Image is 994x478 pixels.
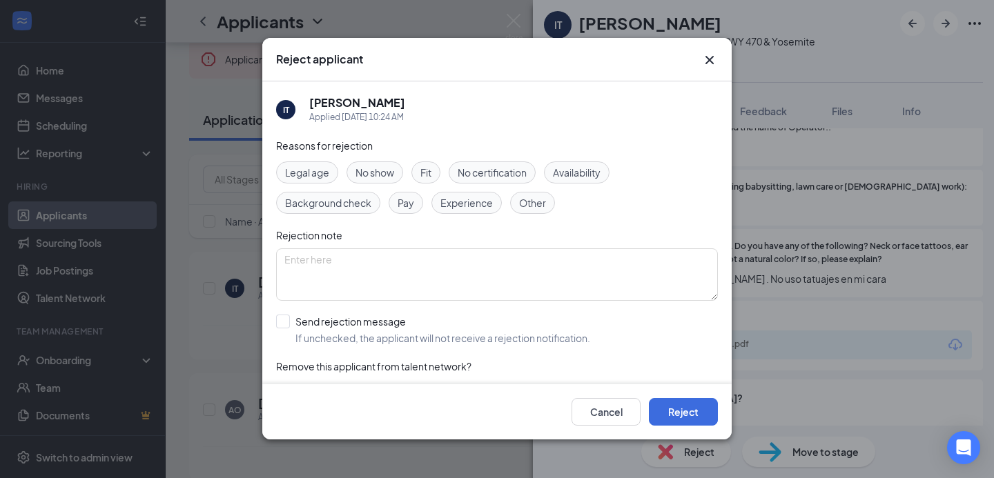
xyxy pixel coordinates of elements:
button: Cancel [572,399,641,426]
span: Availability [553,165,601,180]
span: Background check [285,195,371,210]
span: No certification [458,165,527,180]
div: IT [283,104,289,116]
button: Reject [649,399,718,426]
h5: [PERSON_NAME] [309,95,405,110]
span: Remove this applicant from talent network? [276,360,471,372]
div: Applied [DATE] 10:24 AM [309,110,405,124]
svg: Cross [701,52,718,68]
span: Reasons for rejection [276,139,373,152]
span: Pay [398,195,414,210]
span: Rejection note [276,229,342,241]
span: Other [519,195,546,210]
span: Legal age [285,165,329,180]
div: Open Intercom Messenger [947,431,980,464]
span: Fit [420,165,431,180]
button: Close [701,52,718,68]
span: No show [355,165,394,180]
span: Experience [440,195,493,210]
h3: Reject applicant [276,52,363,67]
